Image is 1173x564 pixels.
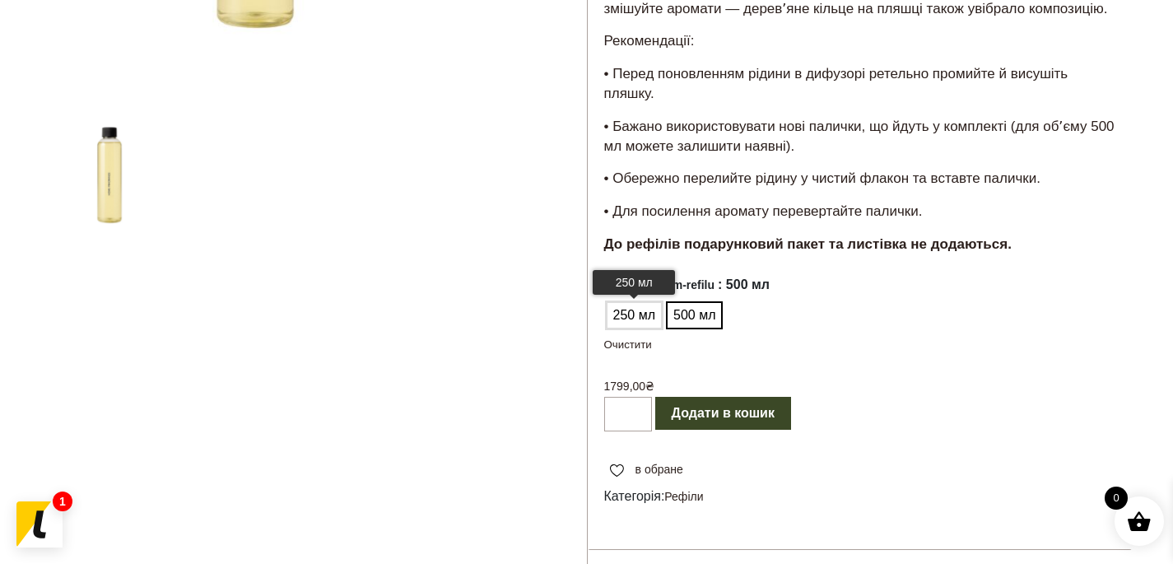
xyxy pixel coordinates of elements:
span: : 500 мл [718,272,770,298]
ul: oberit-obʼyem-refilu [604,300,790,331]
span: 0 [1105,487,1128,510]
li: 500 мл [668,303,721,328]
label: oberit-obʼyem-refilu [607,272,715,298]
span: ₴ [645,380,654,393]
p: • Бажано використовувати нові палички, що йдуть у комплекті (для обʼєму 500 мл можете залишити на... [604,117,1116,156]
span: Категорія: [604,487,1116,506]
span: в обране [635,461,683,478]
a: в обране [604,461,689,478]
bdi: 1799,00 [604,380,655,393]
a: Очистити [604,338,652,351]
p: Рекомендації: [604,31,1116,51]
button: Додати в кошик [655,397,791,430]
p: • Для посилення аромату перевертайте палички. [604,202,1116,221]
a: Рефіли [664,490,703,503]
span: 250 мл [609,302,659,329]
img: unfavourite.svg [610,464,624,478]
input: Кількість товару [604,397,652,431]
p: • Перед поновленням рідини в дифузорі ретельно промийте й висушіть пляшку. [604,64,1116,104]
strong: До рефілів подарунковий пакет та листівка не додаються. [604,236,1012,252]
li: 250 мл [607,303,661,328]
p: • Обережно перелийте рідину у чистий флакон та вставте палички. [604,169,1116,189]
span: 500 мл [669,302,719,329]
